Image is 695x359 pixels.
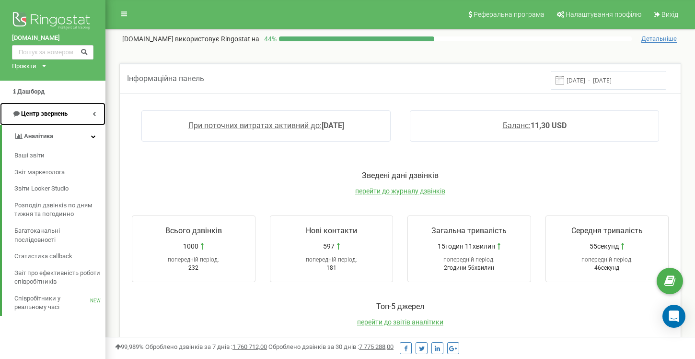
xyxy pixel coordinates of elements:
[323,241,335,251] span: 597
[14,197,105,223] a: Розподіл дзвінків по дням тижня та погодинно
[14,164,105,181] a: Звіт маркетолога
[662,305,685,328] div: Open Intercom Messenger
[14,151,45,160] span: Ваші звіти
[14,248,105,265] a: Статистика callback
[145,343,267,350] span: Оброблено дзвінків за 7 днів :
[438,241,495,251] span: 15годин 11хвилин
[581,256,633,263] span: попередній період:
[188,264,198,271] span: 232
[14,269,101,287] span: Звіт про ефективність роботи співробітників
[183,241,198,251] span: 1000
[641,35,677,43] span: Детальніше
[14,290,105,316] a: Співробітники у реальному часіNEW
[14,252,72,261] span: Статистика callback
[14,294,90,312] span: Співробітники у реальному часі
[2,125,105,148] a: Аналiтика
[503,121,567,130] a: Баланс:11,30 USD
[362,171,439,180] span: Зведені дані дзвінків
[12,62,36,71] div: Проєкти
[14,147,105,164] a: Ваші звіти
[12,10,93,34] img: Ringostat logo
[14,180,105,197] a: Звіти Looker Studio
[14,223,105,248] a: Багатоканальні послідовності
[268,343,394,350] span: Оброблено дзвінків за 30 днів :
[571,226,643,235] span: Середня тривалість
[431,226,507,235] span: Загальна тривалість
[661,11,678,18] span: Вихід
[12,34,93,43] a: [DOMAIN_NAME]
[165,226,222,235] span: Всього дзвінків
[122,34,259,44] p: [DOMAIN_NAME]
[14,168,65,177] span: Звіт маркетолога
[14,184,69,193] span: Звіти Looker Studio
[306,226,357,235] span: Нові контакти
[594,264,619,271] span: 46секунд
[355,187,445,195] a: перейти до журналу дзвінків
[14,227,101,244] span: Багатоканальні послідовності
[168,256,219,263] span: попередній період:
[503,121,531,130] span: Баланс:
[443,256,495,263] span: попередній період:
[175,35,259,43] span: використовує Ringostat на
[590,241,619,251] span: 55секунд
[357,318,443,326] a: перейти до звітів аналітики
[474,11,544,18] span: Реферальна програма
[17,88,45,95] span: Дашборд
[376,302,424,311] span: Toп-5 джерел
[326,264,336,271] span: 181
[259,34,279,44] p: 44 %
[306,256,357,263] span: попередній період:
[232,343,267,350] u: 1 760 712,00
[24,132,53,140] span: Аналiтика
[444,264,494,271] span: 2години 56хвилин
[14,201,101,219] span: Розподіл дзвінків по дням тижня та погодинно
[12,45,93,60] input: Пошук за номером
[188,121,322,130] span: При поточних витратах активний до:
[188,121,344,130] a: При поточних витратах активний до:[DATE]
[115,343,144,350] span: 99,989%
[21,110,68,117] span: Центр звернень
[127,74,204,83] span: Інформаційна панель
[566,11,641,18] span: Налаштування профілю
[14,265,105,290] a: Звіт про ефективність роботи співробітників
[359,343,394,350] u: 7 775 288,00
